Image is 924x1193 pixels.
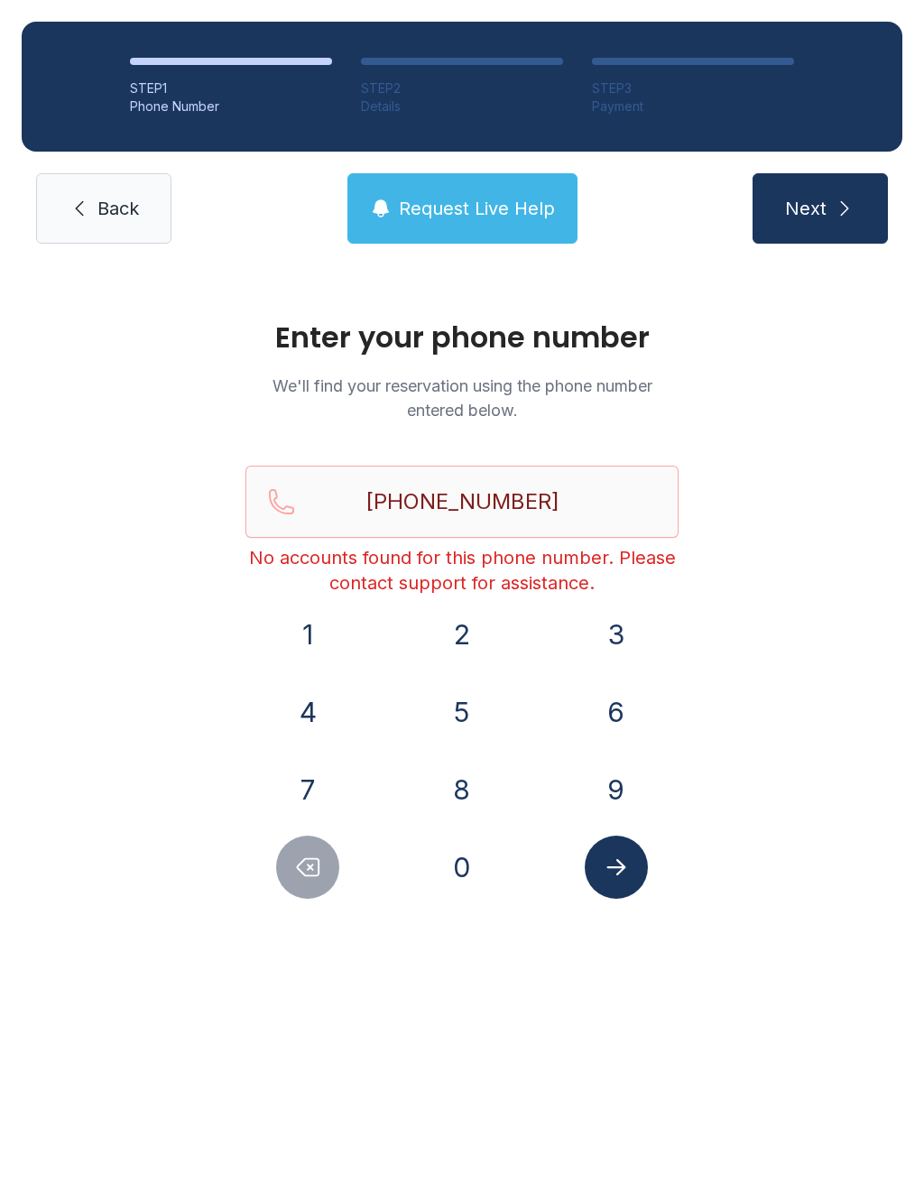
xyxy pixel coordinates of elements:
[97,196,139,221] span: Back
[430,603,494,666] button: 2
[430,680,494,744] button: 5
[276,836,339,899] button: Delete number
[585,836,648,899] button: Submit lookup form
[399,196,555,221] span: Request Live Help
[585,603,648,666] button: 3
[361,79,563,97] div: STEP 2
[785,196,827,221] span: Next
[276,603,339,666] button: 1
[585,680,648,744] button: 6
[245,323,679,352] h1: Enter your phone number
[592,79,794,97] div: STEP 3
[130,97,332,116] div: Phone Number
[430,758,494,821] button: 8
[430,836,494,899] button: 0
[592,97,794,116] div: Payment
[130,79,332,97] div: STEP 1
[245,466,679,538] input: Reservation phone number
[245,545,679,596] div: No accounts found for this phone number. Please contact support for assistance.
[245,374,679,422] p: We'll find your reservation using the phone number entered below.
[361,97,563,116] div: Details
[276,758,339,821] button: 7
[276,680,339,744] button: 4
[585,758,648,821] button: 9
